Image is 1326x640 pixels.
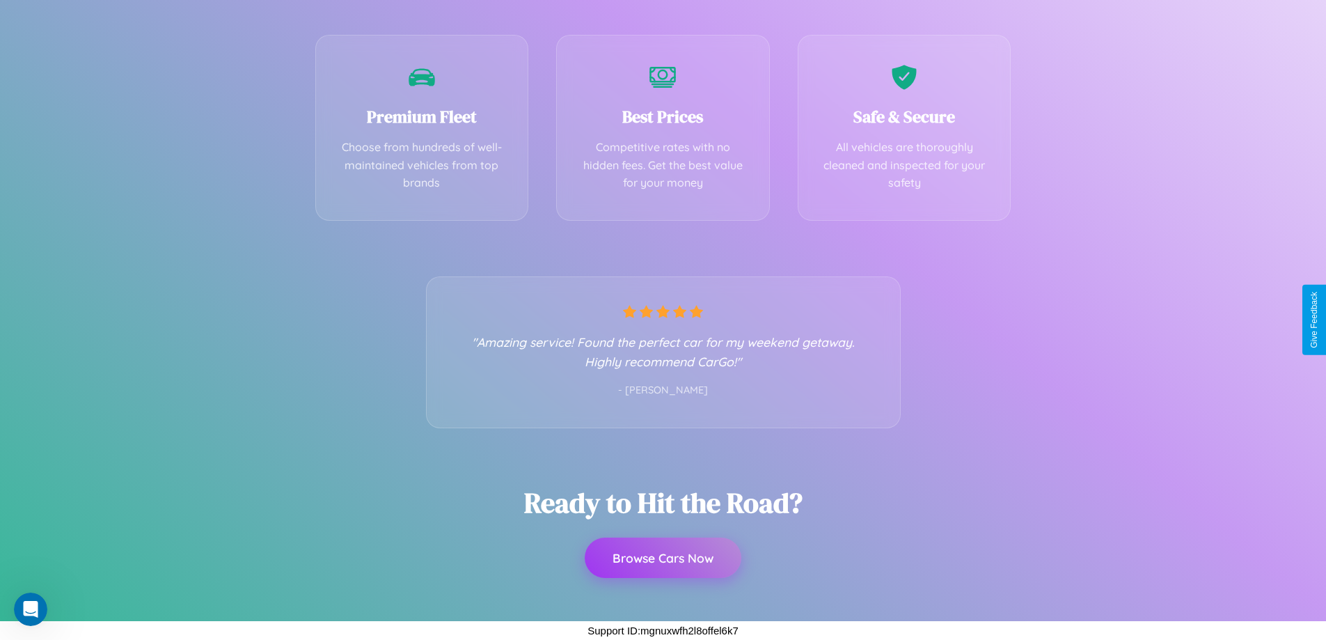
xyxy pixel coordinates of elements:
[578,139,748,192] p: Competitive rates with no hidden fees. Get the best value for your money
[524,484,803,522] h2: Ready to Hit the Road?
[337,139,507,192] p: Choose from hundreds of well-maintained vehicles from top brands
[14,593,47,626] iframe: Intercom live chat
[819,105,990,128] h3: Safe & Secure
[455,382,872,400] p: - [PERSON_NAME]
[455,332,872,371] p: "Amazing service! Found the perfect car for my weekend getaway. Highly recommend CarGo!"
[587,621,739,640] p: Support ID: mgnuxwfh2l8offel6k7
[819,139,990,192] p: All vehicles are thoroughly cleaned and inspected for your safety
[1309,292,1319,348] div: Give Feedback
[337,105,507,128] h3: Premium Fleet
[585,538,741,578] button: Browse Cars Now
[578,105,748,128] h3: Best Prices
